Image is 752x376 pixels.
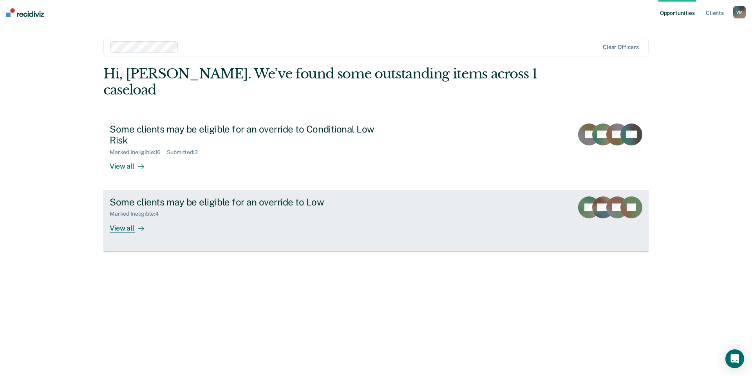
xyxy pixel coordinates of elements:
[110,211,164,217] div: Marked Ineligible : 4
[110,156,154,171] div: View all
[110,196,385,208] div: Some clients may be eligible for an override to Low
[110,217,154,233] div: View all
[103,66,540,98] div: Hi, [PERSON_NAME]. We’ve found some outstanding items across 1 caseload
[733,6,746,18] button: VM
[167,149,204,156] div: Submitted : 3
[603,44,639,51] div: Clear officers
[110,124,385,146] div: Some clients may be eligible for an override to Conditional Low Risk
[103,190,649,252] a: Some clients may be eligible for an override to LowMarked Ineligible:4View all
[6,8,44,17] img: Recidiviz
[725,349,744,368] div: Open Intercom Messenger
[103,117,649,190] a: Some clients may be eligible for an override to Conditional Low RiskMarked Ineligible:16Submitted...
[110,149,167,156] div: Marked Ineligible : 16
[733,6,746,18] div: V M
